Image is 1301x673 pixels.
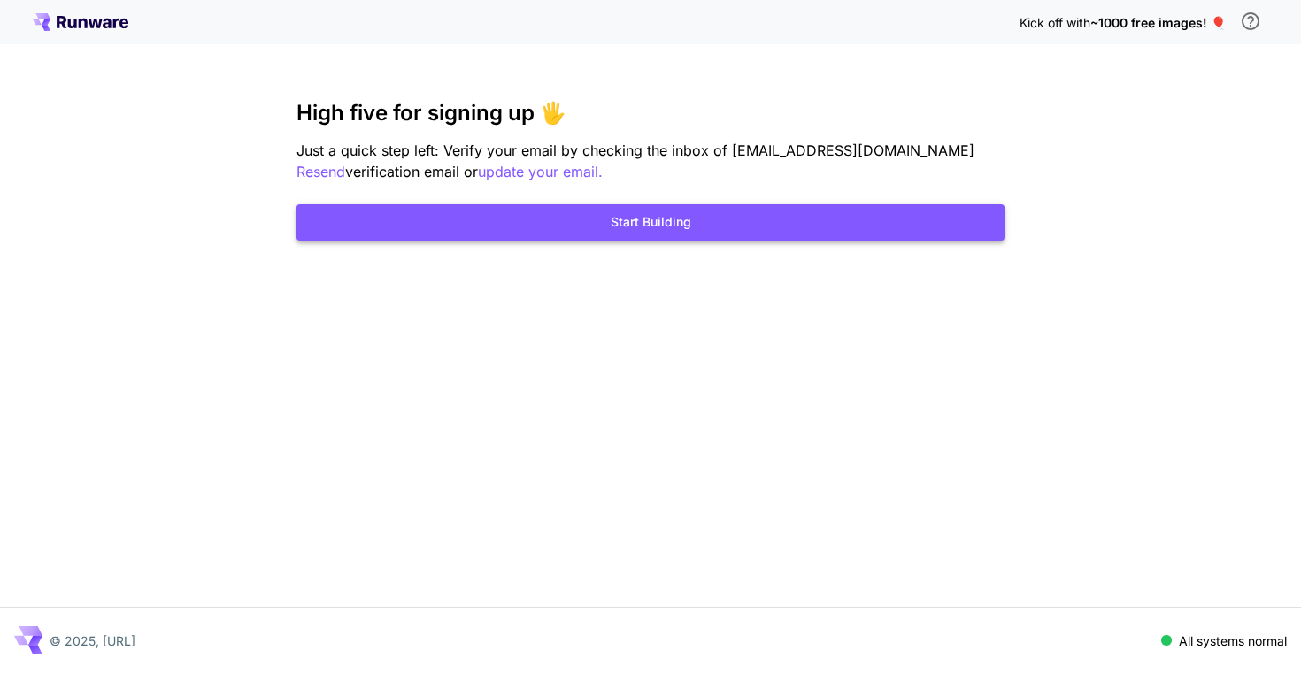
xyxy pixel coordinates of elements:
button: In order to qualify for free credit, you need to sign up with a business email address and click ... [1233,4,1268,39]
button: update your email. [478,161,603,183]
button: Start Building [296,204,1005,241]
p: All systems normal [1179,631,1287,650]
button: Resend [296,161,345,183]
span: ~1000 free images! 🎈 [1090,15,1226,30]
span: verification email or [345,163,478,180]
span: Kick off with [1020,15,1090,30]
span: Just a quick step left: Verify your email by checking the inbox of [EMAIL_ADDRESS][DOMAIN_NAME] [296,141,974,159]
h3: High five for signing up 🖐️ [296,101,1005,126]
p: © 2025, [URL] [50,631,135,650]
